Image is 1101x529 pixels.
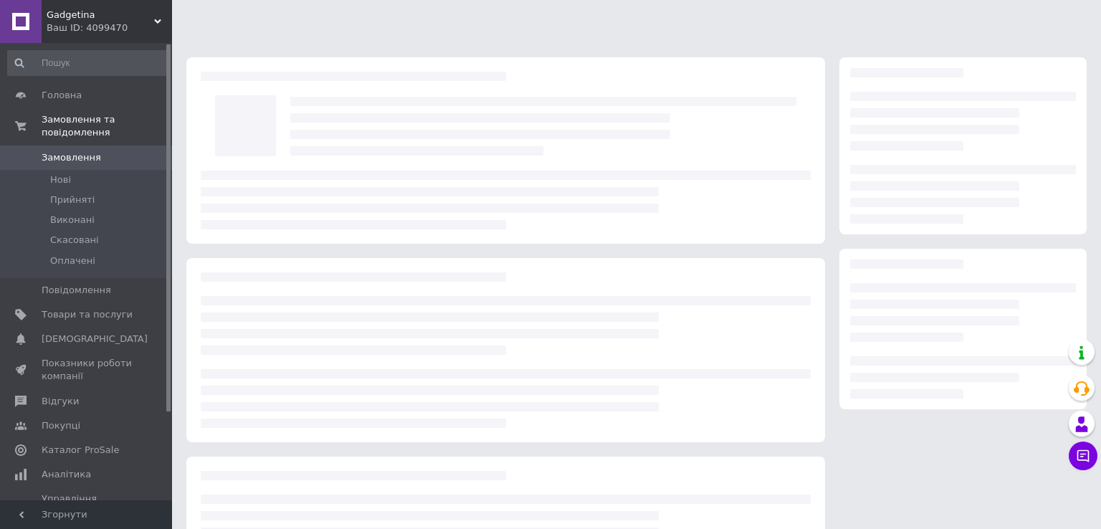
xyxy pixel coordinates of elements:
[50,214,95,227] span: Виконані
[1069,442,1097,470] button: Чат з покупцем
[42,468,91,481] span: Аналітика
[47,9,154,22] span: Gadgetina
[7,50,169,76] input: Пошук
[50,254,95,267] span: Оплачені
[42,89,82,102] span: Головна
[42,357,133,383] span: Показники роботи компанії
[42,395,79,408] span: Відгуки
[42,419,80,432] span: Покупці
[50,194,95,206] span: Прийняті
[42,308,133,321] span: Товари та послуги
[50,234,99,247] span: Скасовані
[50,173,71,186] span: Нові
[42,444,119,457] span: Каталог ProSale
[47,22,172,34] div: Ваш ID: 4099470
[42,151,101,164] span: Замовлення
[42,284,111,297] span: Повідомлення
[42,333,148,345] span: [DEMOGRAPHIC_DATA]
[42,492,133,518] span: Управління сайтом
[42,113,172,139] span: Замовлення та повідомлення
